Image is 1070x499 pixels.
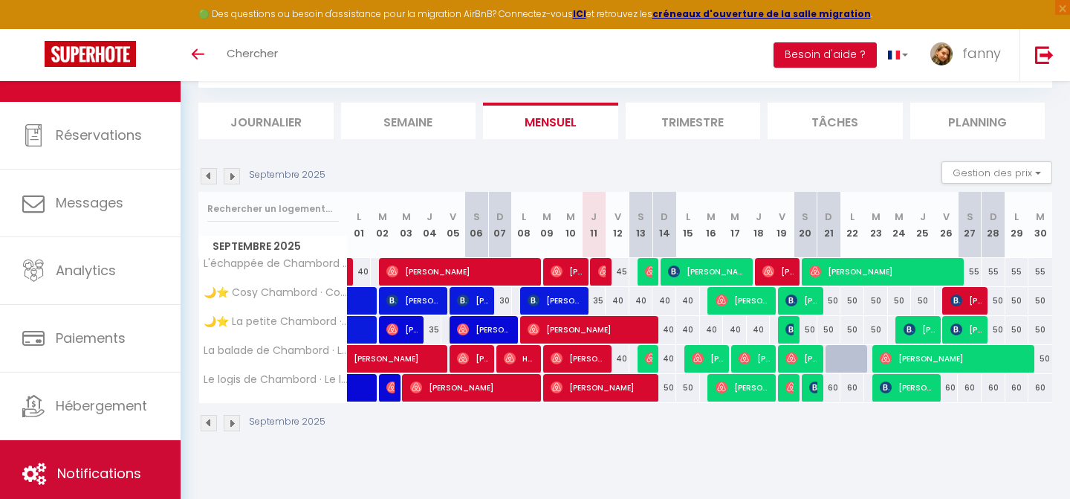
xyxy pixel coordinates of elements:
[629,192,653,258] th: 13
[958,192,982,258] th: 27
[962,44,1001,62] span: fanny
[386,373,395,402] span: [PERSON_NAME]
[638,210,644,224] abbr: S
[739,344,771,373] span: [PERSON_NAME]
[888,287,912,315] div: 50
[488,192,512,258] th: 07
[201,287,350,298] span: 🌙⭐ Cosy Chambord · Cosy Chambord à 10 min du château
[958,258,982,286] div: 55
[723,192,747,258] th: 17
[817,374,841,402] div: 60
[943,210,950,224] abbr: V
[573,7,586,20] strong: ICI
[457,315,513,344] span: [PERSON_NAME]
[958,374,982,402] div: 60
[371,192,395,258] th: 02
[809,257,960,286] span: [PERSON_NAME]
[1035,45,1054,64] img: logout
[872,210,881,224] abbr: M
[941,161,1052,184] button: Gestion des prix
[779,210,785,224] abbr: V
[935,374,959,402] div: 60
[504,344,536,373] span: Herve Folliot
[56,193,123,212] span: Messages
[809,373,817,402] span: [PERSON_NAME]
[201,258,350,269] span: L'échappée de Chambord · L'échappée de Chambord
[762,257,794,286] span: [PERSON_NAME]
[895,210,904,224] abbr: M
[904,315,936,344] span: [PERSON_NAME]
[1005,258,1029,286] div: 55
[686,210,690,224] abbr: L
[716,373,771,402] span: [PERSON_NAME]
[473,210,480,224] abbr: S
[747,192,771,258] th: 18
[348,258,355,286] a: [PERSON_NAME]
[528,286,583,315] span: [PERSON_NAME]
[840,374,864,402] div: 60
[56,126,142,144] span: Réservations
[700,316,724,344] div: 40
[950,315,982,344] span: [PERSON_NAME]
[598,257,606,286] span: [PERSON_NAME]
[840,287,864,315] div: 50
[716,286,771,315] span: [PERSON_NAME]
[661,210,668,224] abbr: D
[676,374,700,402] div: 50
[1028,287,1052,315] div: 50
[348,258,372,286] div: 40
[707,210,716,224] abbr: M
[1028,345,1052,373] div: 50
[450,210,456,224] abbr: V
[357,210,361,224] abbr: L
[1036,210,1045,224] abbr: M
[249,415,325,429] p: Septembre 2025
[386,286,442,315] span: [PERSON_NAME]
[1005,316,1029,344] div: 50
[982,287,1005,315] div: 50
[201,374,350,385] span: Le logis de Chambord · Le logis de Chambord
[457,344,489,373] span: [PERSON_NAME]
[583,192,606,258] th: 11
[950,286,982,315] span: [PERSON_NAME]
[747,316,771,344] div: 40
[551,344,606,373] span: [PERSON_NAME]
[215,29,289,81] a: Chercher
[676,316,700,344] div: 40
[864,287,888,315] div: 50
[880,373,936,402] span: [PERSON_NAME]
[56,329,126,347] span: Paiements
[652,192,676,258] th: 14
[402,210,411,224] abbr: M
[910,103,1045,139] li: Planning
[785,286,817,315] span: [PERSON_NAME]
[395,192,418,258] th: 03
[645,344,653,373] span: [PERSON_NAME]
[840,192,864,258] th: 22
[668,257,748,286] span: [PERSON_NAME]
[794,192,817,258] th: 20
[522,210,526,224] abbr: L
[606,345,629,373] div: 40
[354,337,490,365] span: [PERSON_NAME]
[542,210,551,224] abbr: M
[606,258,629,286] div: 45
[559,192,583,258] th: 10
[990,210,997,224] abbr: D
[864,192,888,258] th: 23
[12,6,56,51] button: Ouvrir le widget de chat LiveChat
[341,103,476,139] li: Semaine
[774,42,877,68] button: Besoin d'aide ?
[1028,374,1052,402] div: 60
[1028,316,1052,344] div: 50
[629,287,653,315] div: 40
[583,287,606,315] div: 35
[528,315,655,344] span: [PERSON_NAME]
[227,45,278,61] span: Chercher
[418,192,441,258] th: 04
[911,192,935,258] th: 25
[386,257,537,286] span: [PERSON_NAME]
[982,192,1005,258] th: 28
[249,168,325,182] p: Septembre 2025
[817,316,841,344] div: 50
